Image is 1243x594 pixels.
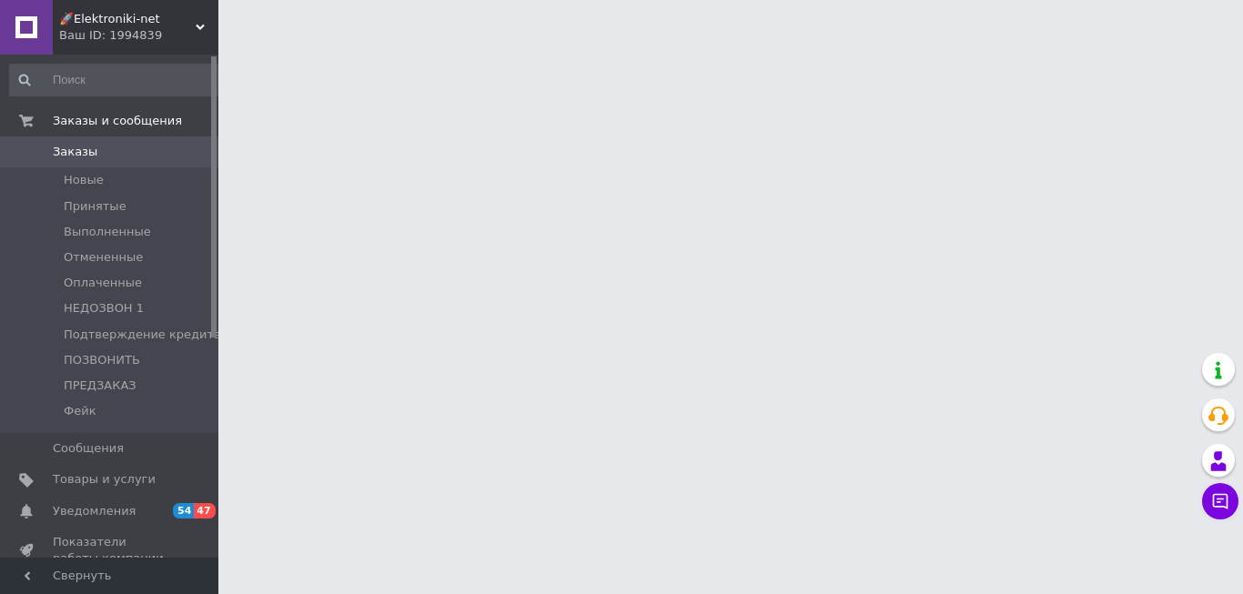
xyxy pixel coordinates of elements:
[53,440,124,457] span: Сообщения
[64,275,142,291] span: Оплаченные
[64,172,104,188] span: Новые
[59,27,218,44] div: Ваш ID: 1994839
[64,300,144,317] span: НЕДОЗВОН 1
[53,503,136,519] span: Уведомления
[53,534,168,567] span: Показатели работы компании
[9,64,225,96] input: Поиск
[173,503,194,518] span: 54
[64,403,96,419] span: Фейк
[64,198,126,215] span: Принятые
[1202,483,1238,519] button: Чат с покупателем
[53,113,182,129] span: Заказы и сообщения
[59,11,196,27] span: 🚀Elektroniki-net
[64,327,221,343] span: Подтверждение кредита
[64,378,136,394] span: ПРЕДЗАКАЗ
[194,503,215,518] span: 47
[64,352,140,368] span: ПОЗВОНИТЬ
[64,224,151,240] span: Выполненные
[53,144,97,160] span: Заказы
[53,471,156,488] span: Товары и услуги
[64,249,143,266] span: Отмененные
